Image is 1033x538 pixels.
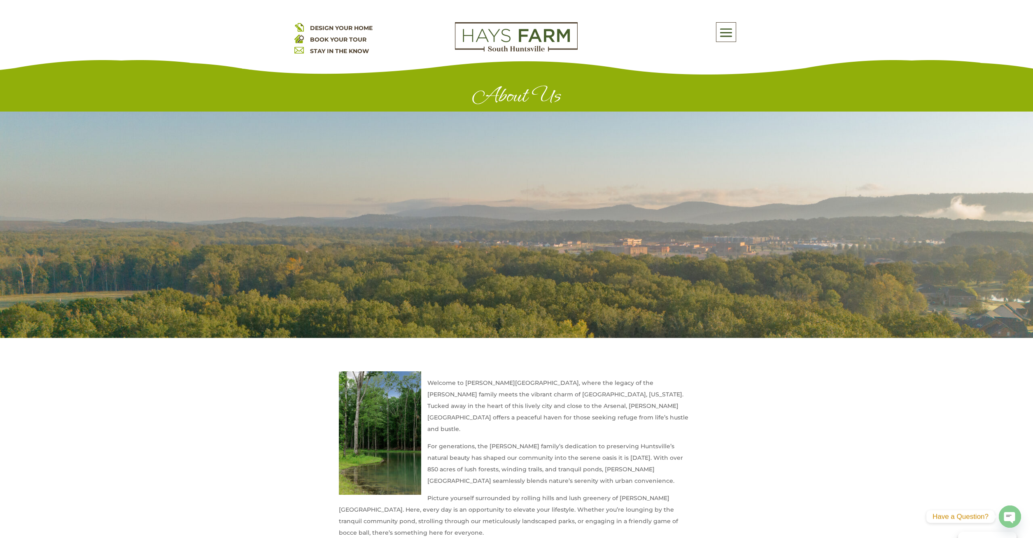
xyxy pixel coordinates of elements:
p: Rates as low as 5.75%* with our preferred lender [21,10,937,18]
a: BOOK YOUR TOUR [310,36,366,43]
img: Logo [455,22,578,52]
a: hays farm homes huntsville development [455,46,578,54]
p: Welcome to [PERSON_NAME][GEOGRAPHIC_DATA], where the legacy of the [PERSON_NAME] family meets the... [339,377,695,440]
h1: About Us [294,83,739,112]
a: Get More Details [941,8,1012,20]
img: hays farm trails [339,371,421,495]
span: X [1017,2,1029,14]
img: book your home tour [294,34,304,43]
a: STAY IN THE KNOW [310,47,369,55]
p: For generations, the [PERSON_NAME] family’s dedication to preserving Huntsville’s natural beauty ... [339,440,695,492]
